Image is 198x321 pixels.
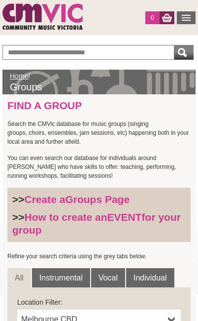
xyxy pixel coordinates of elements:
a: Instrumental [32,268,90,288]
label: Location Filter: [17,297,181,307]
a: Home [10,72,28,80]
p: Refine your search criteria using the grey tabs below. [7,252,191,261]
h3: >> [12,193,186,206]
span: Groups [10,81,188,93]
strong: Groups Page [65,194,130,205]
a: 0 [145,11,160,24]
a: Create aGroups Page [25,194,130,205]
p: You can even search our database for individuals around [PERSON_NAME] who have skills to offer: t... [7,154,191,180]
a: Individual [126,268,174,288]
strong: FIND A GROUP [7,100,82,111]
a: Vocal [91,268,125,288]
strong: EVENT [107,211,142,223]
p: Search the CMVic database for music groups (singing groups, choirs, ensembles, jam sessions, etc)... [7,120,191,146]
div: / [10,71,188,93]
a: How to create anEVENTfor your group [12,211,181,236]
a: All [7,268,31,288]
h3: >> [12,211,186,237]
